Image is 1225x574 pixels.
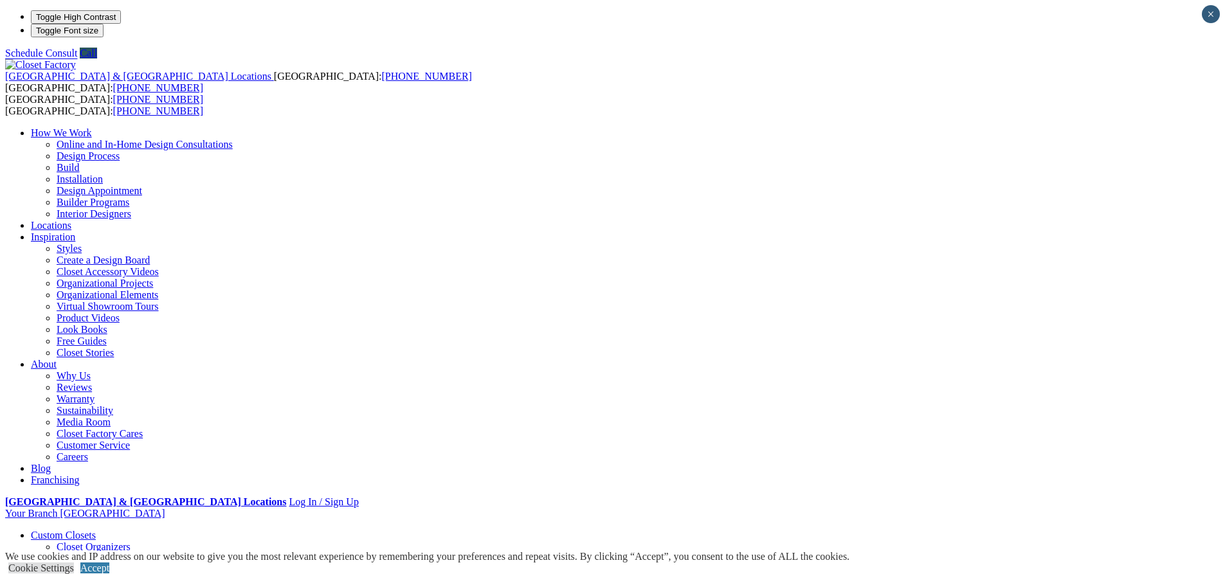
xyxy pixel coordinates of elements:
[57,347,114,358] a: Closet Stories
[31,463,51,474] a: Blog
[5,508,57,519] span: Your Branch
[57,255,150,265] a: Create a Design Board
[57,382,92,393] a: Reviews
[57,208,131,219] a: Interior Designers
[57,324,107,335] a: Look Books
[36,12,116,22] span: Toggle High Contrast
[381,71,471,82] a: [PHONE_NUMBER]
[5,71,472,93] span: [GEOGRAPHIC_DATA]: [GEOGRAPHIC_DATA]:
[57,150,120,161] a: Design Process
[57,197,129,208] a: Builder Programs
[5,508,165,519] a: Your Branch [GEOGRAPHIC_DATA]
[57,301,159,312] a: Virtual Showroom Tours
[5,496,286,507] a: [GEOGRAPHIC_DATA] & [GEOGRAPHIC_DATA] Locations
[31,530,96,541] a: Custom Closets
[31,24,104,37] button: Toggle Font size
[31,127,92,138] a: How We Work
[80,562,109,573] a: Accept
[57,278,153,289] a: Organizational Projects
[57,451,88,462] a: Careers
[5,48,77,58] a: Schedule Consult
[57,417,111,427] a: Media Room
[5,59,76,71] img: Closet Factory
[31,10,121,24] button: Toggle High Contrast
[57,174,103,184] a: Installation
[57,336,107,346] a: Free Guides
[1202,5,1220,23] button: Close
[31,474,80,485] a: Franchising
[5,94,203,116] span: [GEOGRAPHIC_DATA]: [GEOGRAPHIC_DATA]:
[57,139,233,150] a: Online and In-Home Design Consultations
[57,370,91,381] a: Why Us
[113,94,203,105] a: [PHONE_NUMBER]
[57,185,142,196] a: Design Appointment
[31,220,71,231] a: Locations
[5,71,271,82] span: [GEOGRAPHIC_DATA] & [GEOGRAPHIC_DATA] Locations
[60,508,165,519] span: [GEOGRAPHIC_DATA]
[80,48,97,58] a: Call
[57,541,131,552] a: Closet Organizers
[57,266,159,277] a: Closet Accessory Videos
[57,428,143,439] a: Closet Factory Cares
[289,496,358,507] a: Log In / Sign Up
[57,405,113,416] a: Sustainability
[57,289,158,300] a: Organizational Elements
[31,359,57,370] a: About
[8,562,74,573] a: Cookie Settings
[36,26,98,35] span: Toggle Font size
[57,162,80,173] a: Build
[57,243,82,254] a: Styles
[5,71,274,82] a: [GEOGRAPHIC_DATA] & [GEOGRAPHIC_DATA] Locations
[113,82,203,93] a: [PHONE_NUMBER]
[113,105,203,116] a: [PHONE_NUMBER]
[57,440,130,451] a: Customer Service
[5,551,849,562] div: We use cookies and IP address on our website to give you the most relevant experience by remember...
[31,231,75,242] a: Inspiration
[57,393,95,404] a: Warranty
[57,312,120,323] a: Product Videos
